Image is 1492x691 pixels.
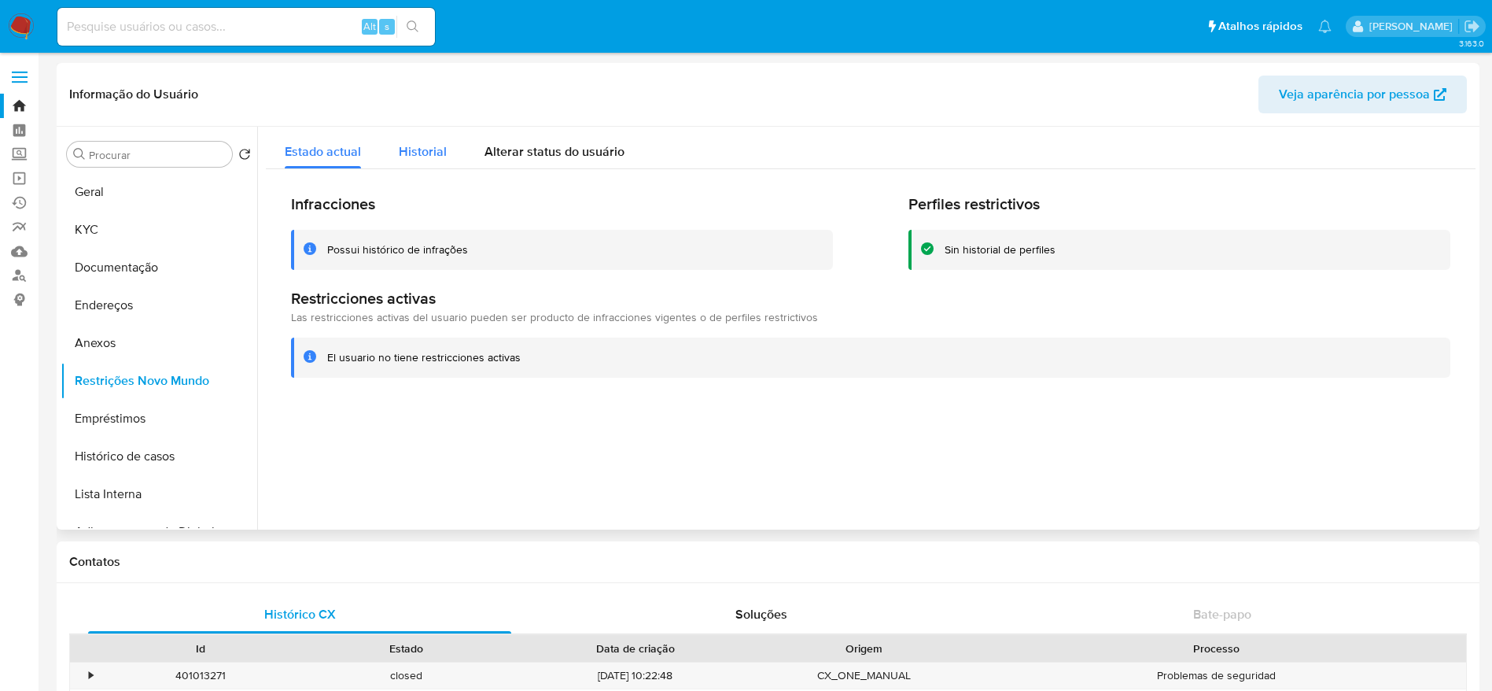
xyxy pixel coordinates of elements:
div: 401013271 [98,663,304,689]
div: Origem [772,641,956,656]
button: Adiantamentos de Dinheiro [61,513,257,551]
a: Notificações [1318,20,1332,33]
span: Histórico CX [264,605,336,623]
span: Atalhos rápidos [1218,18,1302,35]
div: closed [304,663,510,689]
button: Geral [61,173,257,211]
span: Veja aparência por pessoa [1279,76,1430,113]
button: Procurar [73,148,86,161]
div: Problemas de seguridad [967,663,1466,689]
a: Sair [1464,18,1480,35]
span: Bate-papo [1193,605,1251,623]
button: search-icon [396,16,429,38]
span: s [385,19,389,34]
input: Procurar [89,148,226,162]
div: Estado [315,641,499,656]
button: Histórico de casos [61,438,257,475]
div: CX_ONE_MANUAL [761,663,967,689]
button: Retornar ao pedido padrão [238,148,251,165]
button: Documentação [61,249,257,286]
button: Anexos [61,324,257,362]
button: Veja aparência por pessoa [1258,76,1467,113]
p: eduardo.dutra@mercadolivre.com [1369,19,1458,34]
div: • [89,668,93,683]
div: [DATE] 10:22:48 [510,663,761,689]
button: Endereços [61,286,257,324]
h1: Informação do Usuário [69,87,198,102]
span: Alt [363,19,376,34]
button: Lista Interna [61,475,257,513]
div: Processo [978,641,1455,656]
button: KYC [61,211,257,249]
button: Restrições Novo Mundo [61,362,257,400]
input: Pesquise usuários ou casos... [57,17,435,37]
div: Id [109,641,293,656]
div: Data de criação [521,641,750,656]
button: Empréstimos [61,400,257,438]
h1: Contatos [69,554,1467,570]
span: Soluções [735,605,787,623]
